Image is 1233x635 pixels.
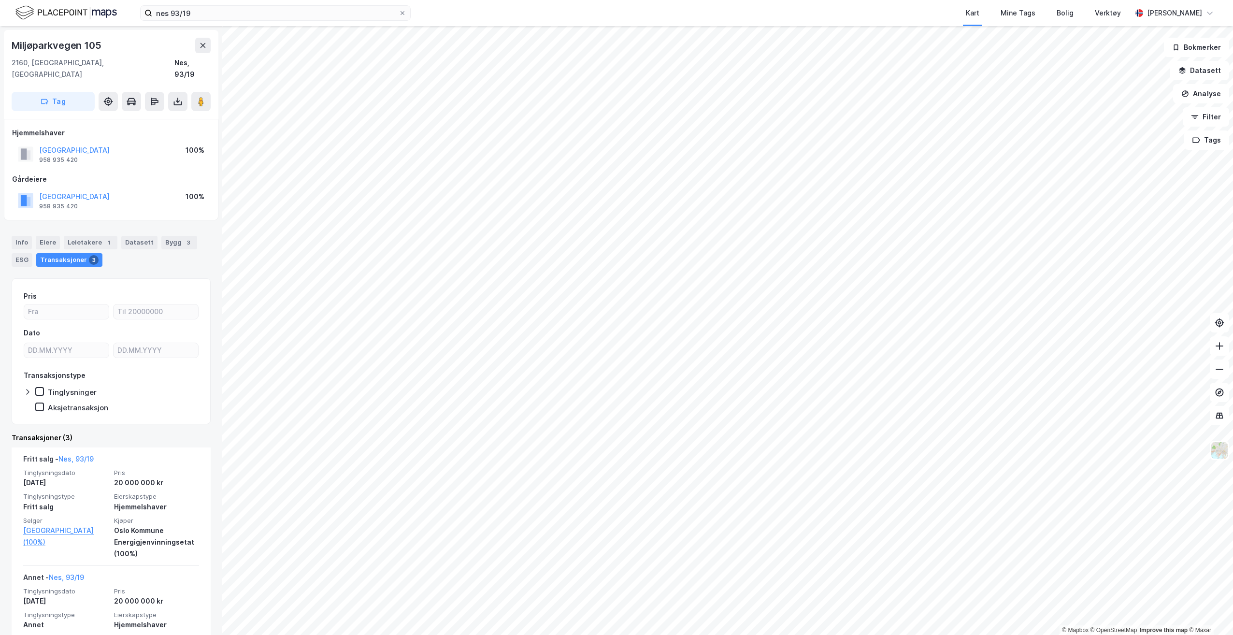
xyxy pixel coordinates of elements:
a: Nes, 93/19 [58,455,94,463]
span: Tinglysningstype [23,492,108,501]
div: Tinglysninger [48,388,97,397]
div: Datasett [121,236,158,249]
a: [GEOGRAPHIC_DATA] (100%) [23,525,108,548]
div: 958 935 420 [39,202,78,210]
iframe: Chat Widget [1185,589,1233,635]
img: Z [1210,441,1229,460]
div: Bolig [1057,7,1074,19]
div: 100% [186,191,204,202]
div: Miljøparkvegen 105 [12,38,103,53]
button: Bokmerker [1164,38,1229,57]
input: Til 20000000 [114,304,198,319]
div: 100% [186,144,204,156]
div: 3 [184,238,193,247]
div: Hjemmelshaver [114,619,199,631]
span: Tinglysningsdato [23,587,108,595]
div: 2160, [GEOGRAPHIC_DATA], [GEOGRAPHIC_DATA] [12,57,174,80]
a: Mapbox [1062,627,1089,634]
div: [DATE] [23,477,108,489]
button: Datasett [1170,61,1229,80]
div: Aksjetransaksjon [48,403,108,412]
a: OpenStreetMap [1090,627,1137,634]
span: Selger [23,517,108,525]
div: Dato [24,327,40,339]
a: Improve this map [1140,627,1188,634]
div: Transaksjonstype [24,370,86,381]
div: ESG [12,253,32,267]
span: Pris [114,587,199,595]
input: DD.MM.YYYY [24,343,109,358]
div: Fritt salg - [23,453,94,469]
div: 958 935 420 [39,156,78,164]
div: Gårdeiere [12,173,210,185]
input: Søk på adresse, matrikkel, gårdeiere, leietakere eller personer [152,6,399,20]
span: Kjøper [114,517,199,525]
div: Hjemmelshaver [12,127,210,139]
div: 20 000 000 kr [114,477,199,489]
span: Tinglysningsdato [23,469,108,477]
div: [PERSON_NAME] [1147,7,1202,19]
div: Hjemmelshaver [114,501,199,513]
div: Transaksjoner (3) [12,432,211,444]
span: Pris [114,469,199,477]
img: logo.f888ab2527a4732fd821a326f86c7f29.svg [15,4,117,21]
a: Nes, 93/19 [49,573,84,581]
div: Bygg [161,236,197,249]
div: Annet [23,619,108,631]
button: Analyse [1173,84,1229,103]
div: Fritt salg [23,501,108,513]
div: 20 000 000 kr [114,595,199,607]
input: DD.MM.YYYY [114,343,198,358]
div: Kontrollprogram for chat [1185,589,1233,635]
div: 1 [104,238,114,247]
span: Tinglysningstype [23,611,108,619]
span: Eierskapstype [114,611,199,619]
button: Filter [1183,107,1229,127]
div: 3 [89,255,99,265]
button: Tag [12,92,95,111]
div: Annet - [23,572,84,587]
div: Mine Tags [1001,7,1035,19]
input: Fra [24,304,109,319]
div: Kart [966,7,979,19]
div: Transaksjoner [36,253,102,267]
span: Eierskapstype [114,492,199,501]
div: Leietakere [64,236,117,249]
div: Verktøy [1095,7,1121,19]
div: Info [12,236,32,249]
div: Pris [24,290,37,302]
div: Eiere [36,236,60,249]
div: [DATE] [23,595,108,607]
div: Oslo Kommune Energigjenvinningsetat (100%) [114,525,199,560]
div: Nes, 93/19 [174,57,211,80]
button: Tags [1184,130,1229,150]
